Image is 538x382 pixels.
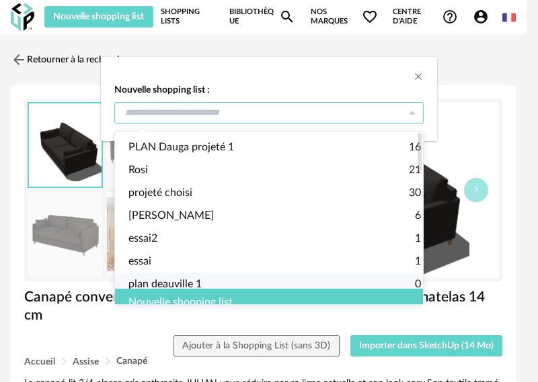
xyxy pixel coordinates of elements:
[101,57,437,140] div: dialog
[413,70,424,85] button: Close
[415,273,421,295] span: 0
[114,84,424,96] strong: Nouvelle shopping list :
[128,250,151,273] span: essai
[115,289,434,316] div: Nouvelle shopping list
[128,204,214,227] span: [PERSON_NAME]
[128,136,234,158] span: PLAN Dauga projeté 1
[415,227,421,250] span: 1
[409,158,421,181] span: 21
[128,181,192,204] span: projeté choisi
[415,204,421,227] span: 6
[128,227,157,250] span: essai2
[415,250,421,273] span: 1
[409,181,421,204] span: 30
[128,273,202,295] span: plan deauville 1
[409,136,421,158] span: 16
[128,158,148,181] span: Rosi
